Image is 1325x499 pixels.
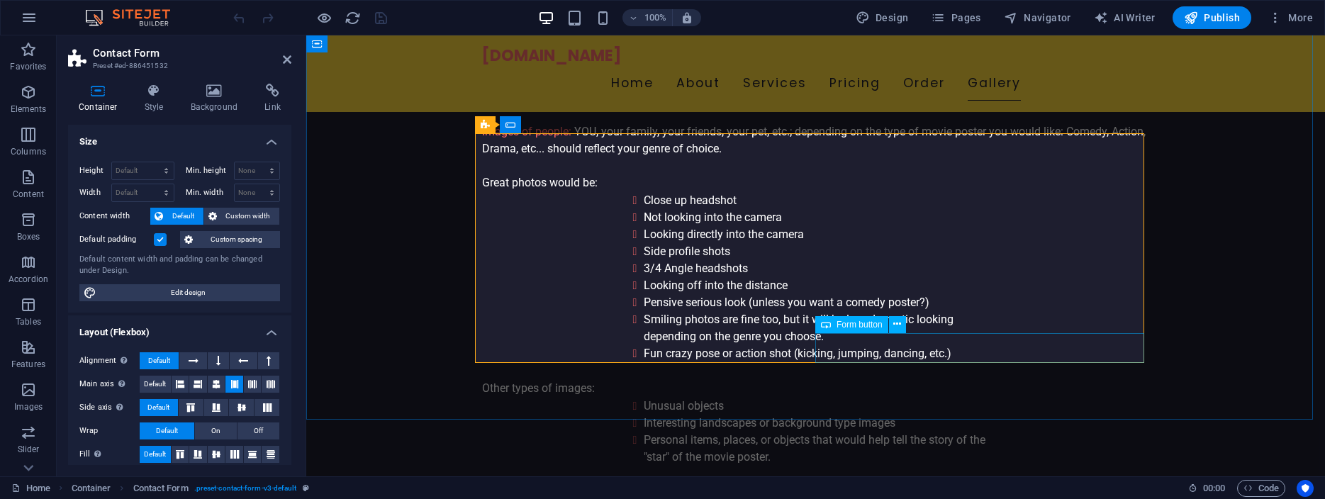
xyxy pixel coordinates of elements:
[197,231,276,248] span: Custom spacing
[180,84,255,113] h4: Background
[79,352,140,369] label: Alignment
[622,9,673,26] button: 100%
[140,352,179,369] button: Default
[93,47,291,60] h2: Contact Form
[156,422,178,439] span: Default
[1088,6,1161,29] button: AI Writer
[79,446,140,463] label: Fill
[221,208,276,225] span: Custom width
[140,399,178,416] button: Default
[11,480,50,497] a: Click to cancel selection. Double-click to open Pages
[14,401,43,413] p: Images
[1268,11,1313,25] span: More
[1213,483,1215,493] span: :
[167,208,199,225] span: Default
[195,422,237,439] button: On
[186,167,234,174] label: Min. height
[144,376,166,393] span: Default
[13,189,44,200] p: Content
[837,320,883,329] span: Form button
[180,231,280,248] button: Custom spacing
[1297,480,1314,497] button: Usercentrics
[850,6,915,29] button: Design
[254,84,291,113] h4: Link
[144,446,166,463] span: Default
[344,9,361,26] button: reload
[150,208,203,225] button: Default
[72,480,309,497] nav: breadcrumb
[1243,480,1279,497] span: Code
[1094,11,1156,25] span: AI Writer
[79,254,280,277] div: Default content width and padding can be changed under Design.
[315,9,332,26] button: Click here to leave preview mode and continue editing
[644,9,666,26] h6: 100%
[998,6,1077,29] button: Navigator
[140,376,171,393] button: Default
[140,422,194,439] button: Default
[72,480,111,497] span: Click to select. Double-click to edit
[82,9,188,26] img: Editor Logo
[11,103,47,115] p: Elements
[79,284,280,301] button: Edit design
[186,189,234,196] label: Min. width
[1237,480,1285,497] button: Code
[68,125,291,150] h4: Size
[101,284,276,301] span: Edit design
[1263,6,1319,29] button: More
[10,61,46,72] p: Favorites
[68,315,291,341] h4: Layout (Flexbox)
[194,480,297,497] span: . preset-contact-form-v3-default
[856,11,909,25] span: Design
[303,484,309,492] i: This element is a customizable preset
[18,444,40,455] p: Slider
[1203,480,1225,497] span: 00 00
[133,480,189,497] span: Click to select. Double-click to edit
[345,10,361,26] i: Reload page
[925,6,986,29] button: Pages
[1188,480,1226,497] h6: Session time
[11,146,46,157] p: Columns
[237,422,279,439] button: Off
[79,167,111,174] label: Height
[93,60,263,72] h3: Preset #ed-886451532
[147,399,169,416] span: Default
[1184,11,1240,25] span: Publish
[68,84,134,113] h4: Container
[9,274,48,285] p: Accordion
[79,399,140,416] label: Side axis
[79,189,111,196] label: Width
[134,84,180,113] h4: Style
[211,422,220,439] span: On
[140,446,171,463] button: Default
[1004,11,1071,25] span: Navigator
[850,6,915,29] div: Design (Ctrl+Alt+Y)
[204,208,280,225] button: Custom width
[254,422,263,439] span: Off
[79,376,140,393] label: Main axis
[79,208,150,225] label: Content width
[79,422,140,439] label: Wrap
[1173,6,1251,29] button: Publish
[17,231,40,242] p: Boxes
[11,359,45,370] p: Features
[931,11,980,25] span: Pages
[681,11,693,24] i: On resize automatically adjust zoom level to fit chosen device.
[16,316,41,327] p: Tables
[79,231,154,248] label: Default padding
[148,352,170,369] span: Default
